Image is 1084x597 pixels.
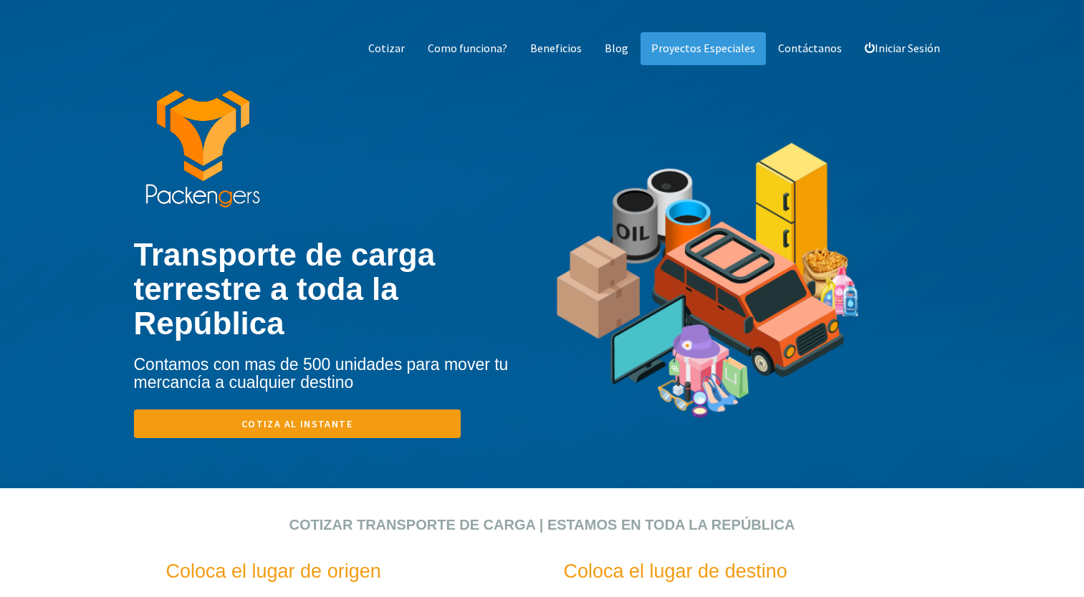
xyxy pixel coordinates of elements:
[854,32,951,65] a: Iniciar Sesión
[134,356,542,392] h4: Contamos con mas de 500 unidades para mover tu mercancía a cualquier destino
[417,32,518,65] a: Como funciona?
[358,32,416,65] a: Cotizar
[134,409,461,438] a: Cotiza al instante
[134,237,436,341] b: Transporte de carga terrestre a toda la República
[564,561,887,583] h3: Coloca el lugar de destino
[155,517,929,533] h2: Cotizar transporte de carga | Estamos en toda la República
[767,32,853,65] a: Contáctanos
[594,32,639,65] a: Blog
[145,90,261,209] img: packengers
[166,561,489,583] h3: Coloca el lugar de origen
[519,32,593,65] a: Beneficios
[11,488,1073,503] div: click para cotizar
[641,32,766,65] a: Proyectos Especiales
[553,94,863,489] img: tipos de mercancia de transporte de carga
